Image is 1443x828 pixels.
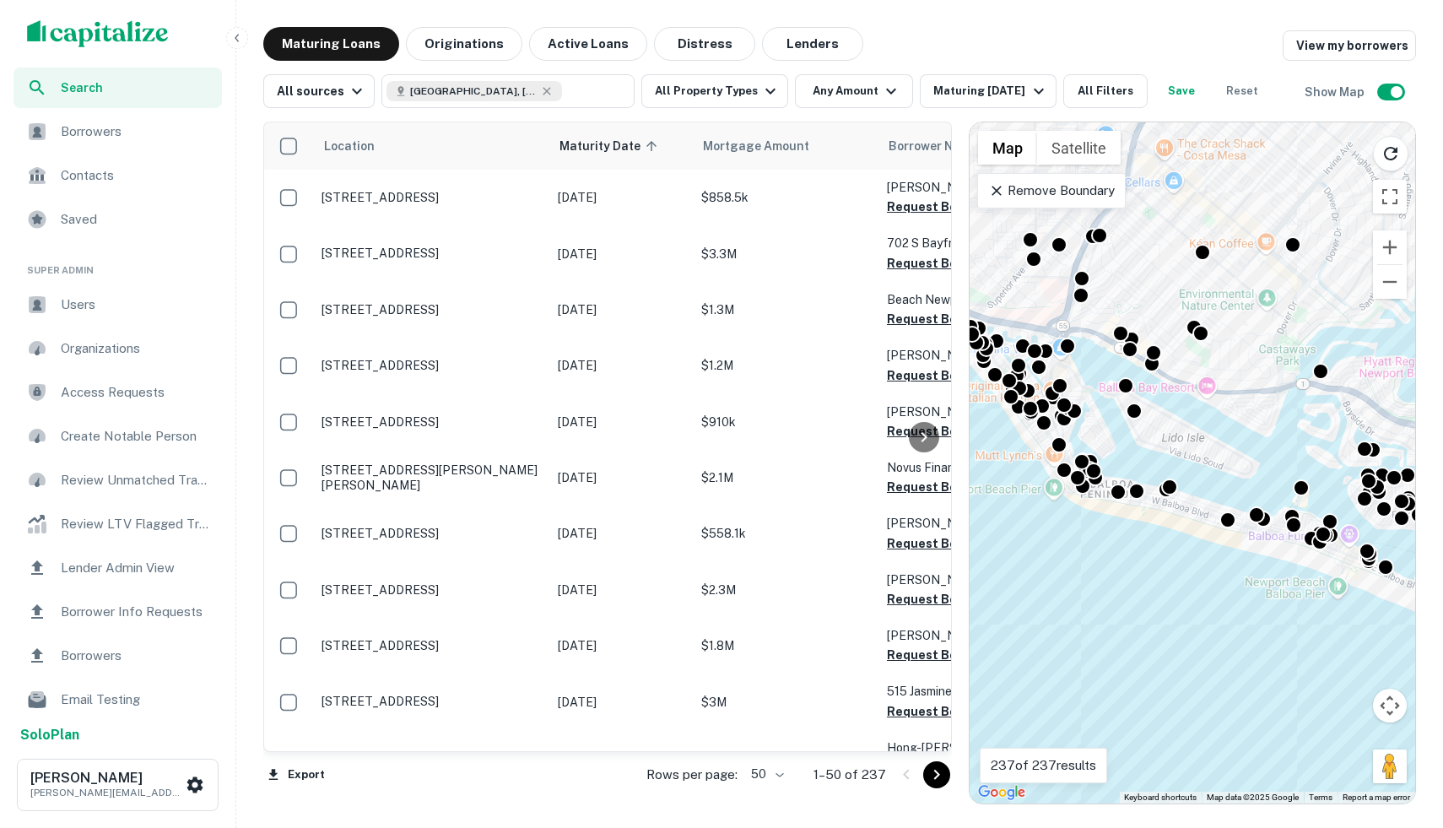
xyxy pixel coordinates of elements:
[322,526,541,541] p: [STREET_ADDRESS]
[1373,230,1407,264] button: Zoom in
[61,295,212,315] span: Users
[30,785,182,800] p: [PERSON_NAME][EMAIL_ADDRESS][PERSON_NAME][DOMAIN_NAME]
[974,782,1030,804] a: Open this area in Google Maps (opens a new window)
[558,245,684,263] p: [DATE]
[322,463,541,493] p: [STREET_ADDRESS][PERSON_NAME][PERSON_NAME]
[14,460,222,501] a: Review Unmatched Transactions
[322,414,541,430] p: [STREET_ADDRESS]
[20,725,79,745] a: SoloPlan
[744,762,786,787] div: 50
[887,197,1024,217] button: Request Borrower Info
[889,136,977,156] span: Borrower Name
[61,338,212,359] span: Organizations
[1373,180,1407,214] button: Toggle fullscreen view
[641,74,788,108] button: All Property Types
[920,74,1056,108] button: Maturing [DATE]
[14,679,222,720] div: Email Testing
[1283,30,1416,61] a: View my borrowers
[322,358,541,373] p: [STREET_ADDRESS]
[322,302,541,317] p: [STREET_ADDRESS]
[701,356,870,375] p: $1.2M
[887,346,1056,365] p: [PERSON_NAME]
[701,300,870,319] p: $1.3M
[61,78,212,97] span: Search
[14,328,222,369] a: Organizations
[887,253,1024,273] button: Request Borrower Info
[1373,689,1407,722] button: Map camera controls
[795,74,913,108] button: Any Amount
[529,27,647,61] button: Active Loans
[974,782,1030,804] img: Google
[887,533,1024,554] button: Request Borrower Info
[558,581,684,599] p: [DATE]
[406,27,522,61] button: Originations
[654,27,755,61] button: Distress
[887,571,1056,589] p: [PERSON_NAME]
[1305,83,1367,101] h6: Show Map
[20,727,79,743] strong: Solo Plan
[1373,136,1408,171] button: Reload search area
[263,762,329,787] button: Export
[1343,793,1410,802] a: Report a map error
[263,74,375,108] button: All sources
[701,524,870,543] p: $558.1k
[887,309,1024,329] button: Request Borrower Info
[558,524,684,543] p: [DATE]
[1207,793,1299,802] span: Map data ©2025 Google
[61,514,212,534] span: Review LTV Flagged Transactions
[14,155,222,196] a: Contacts
[61,426,212,446] span: Create Notable Person
[558,636,684,655] p: [DATE]
[14,243,222,284] li: Super Admin
[813,765,886,785] p: 1–50 of 237
[14,372,222,413] div: Access Requests
[17,759,219,811] button: [PERSON_NAME][PERSON_NAME][EMAIL_ADDRESS][PERSON_NAME][DOMAIN_NAME]
[887,626,1056,645] p: [PERSON_NAME]
[887,290,1056,309] p: Beach Newport LLC
[701,581,870,599] p: $2.3M
[14,548,222,588] a: Lender Admin View
[410,84,537,99] span: [GEOGRAPHIC_DATA], [GEOGRAPHIC_DATA], [GEOGRAPHIC_DATA]
[701,188,870,207] p: $858.5k
[558,300,684,319] p: [DATE]
[887,178,1056,197] p: [PERSON_NAME] Y
[703,136,831,156] span: Mortgage Amount
[1373,265,1407,299] button: Zoom out
[61,122,212,142] span: Borrowers
[887,403,1056,421] p: [PERSON_NAME]
[887,645,1024,665] button: Request Borrower Info
[887,682,1056,701] p: 515 Jasmine LLC
[1063,74,1148,108] button: All Filters
[14,199,222,240] div: Saved
[558,693,684,712] p: [DATE]
[1154,74,1208,108] button: Save your search to get updates of matches that match your search criteria.
[923,761,950,788] button: Go to next page
[887,739,1056,776] p: Hong-[PERSON_NAME] Family Trust
[61,646,212,666] span: Borrowers
[762,27,863,61] button: Lenders
[14,636,222,676] a: Borrowers
[14,504,222,544] a: Review LTV Flagged Transactions
[61,690,212,710] span: Email Testing
[322,694,541,709] p: [STREET_ADDRESS]
[549,122,693,170] th: Maturity Date
[558,413,684,431] p: [DATE]
[277,81,367,101] div: All sources
[970,122,1415,804] div: 0 0
[1359,693,1443,774] iframe: Chat Widget
[693,122,878,170] th: Mortgage Amount
[263,27,399,61] button: Maturing Loans
[14,284,222,325] a: Users
[887,421,1024,441] button: Request Borrower Info
[1037,131,1121,165] button: Show satellite imagery
[14,68,222,108] a: Search
[988,181,1114,201] p: Remove Boundary
[646,765,738,785] p: Rows per page:
[878,122,1064,170] th: Borrower Name
[1215,74,1269,108] button: Reset
[61,470,212,490] span: Review Unmatched Transactions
